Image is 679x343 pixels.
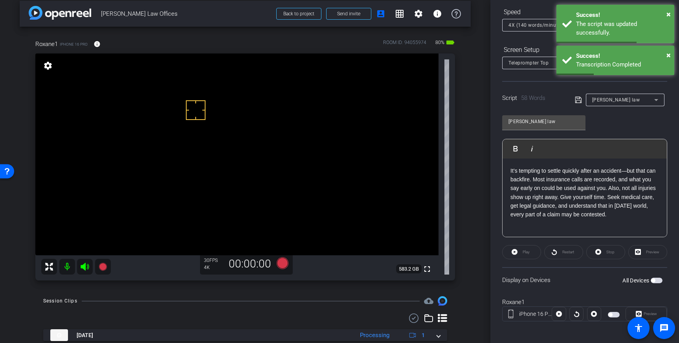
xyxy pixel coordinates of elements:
[634,323,643,333] mat-icon: accessibility
[209,258,218,263] span: FPS
[337,11,360,17] span: Send invite
[433,9,442,18] mat-icon: info
[77,331,93,339] span: [DATE]
[424,296,433,306] span: Destinations for your clips
[666,50,671,60] span: ×
[502,267,667,293] div: Display on Devices
[43,329,447,341] mat-expansion-panel-header: thumb-nail[DATE]Processing1
[438,296,447,306] img: Session clips
[576,52,668,61] div: Success!
[396,264,422,274] span: 583.2 GB
[356,331,393,340] div: Processing
[666,9,671,19] span: ×
[326,8,371,20] button: Send invite
[521,94,545,101] span: 58 Words
[502,298,667,307] div: Roxane1
[510,166,659,219] p: It’s tempting to settle quickly after an accident—but that can backfire. Most insurance calls are...
[576,60,668,69] div: Transcription Completed
[283,11,314,17] span: Back to project
[576,20,668,37] div: The script was updated successfully.
[395,9,404,18] mat-icon: grid_on
[424,296,433,306] mat-icon: cloud_upload
[588,43,662,57] div: Background
[276,8,321,20] button: Back to project
[508,117,579,126] input: Title
[204,257,224,264] div: 30
[422,331,425,339] span: 1
[592,97,640,103] span: [PERSON_NAME] law
[42,61,53,70] mat-icon: settings
[666,8,671,20] button: Close
[576,11,668,20] div: Success!
[414,9,423,18] mat-icon: settings
[659,323,669,333] mat-icon: message
[50,329,68,341] img: thumb-nail
[502,94,564,103] div: Script
[60,41,88,47] span: iPhone 16 Pro
[422,264,432,274] mat-icon: fullscreen
[666,49,671,61] button: Close
[224,257,276,271] div: 00:00:00
[204,264,224,271] div: 4K
[446,38,455,47] mat-icon: battery_std
[502,6,577,19] div: Speed
[622,277,651,284] label: All Devices
[43,297,77,305] div: Session Clips
[434,36,446,49] span: 80%
[376,9,385,18] mat-icon: account_box
[94,41,101,48] mat-icon: info
[383,39,426,50] div: ROOM ID: 94055974
[101,6,272,22] span: [PERSON_NAME] Law Offices
[502,43,577,57] div: Screen Setup
[508,22,562,28] span: 4X (140 words/minute)
[519,310,552,318] div: iPhone 16 Pro
[35,40,58,48] span: Roxane1
[508,60,549,66] span: Teleprompter Top
[29,6,91,20] img: app-logo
